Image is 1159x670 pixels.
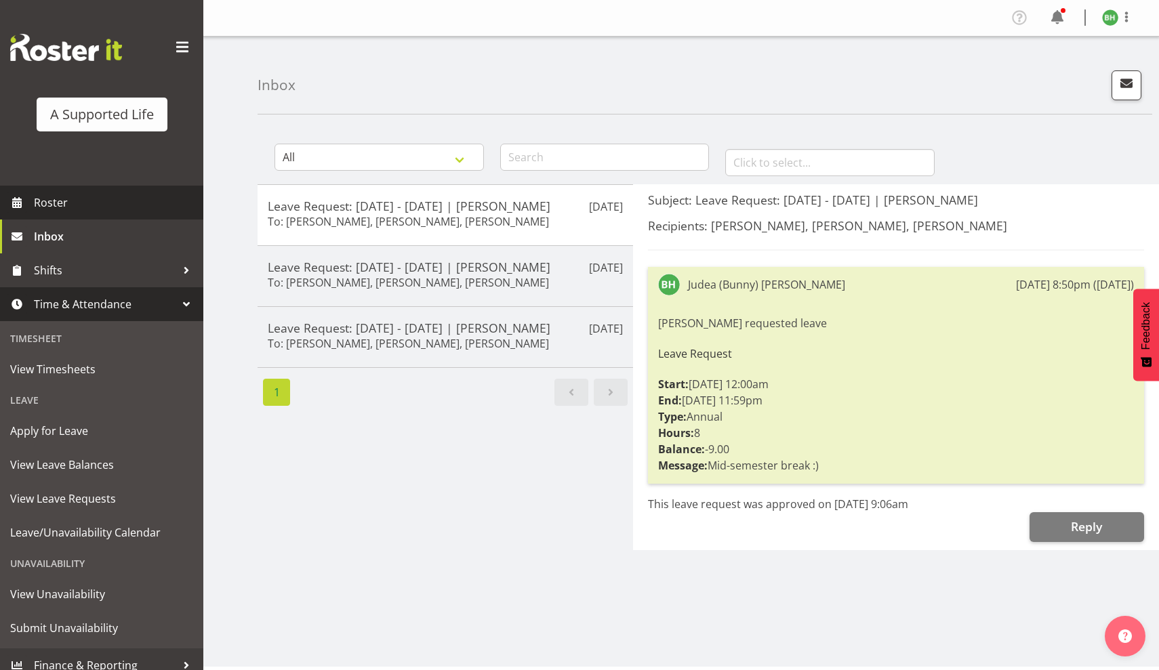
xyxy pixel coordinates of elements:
a: View Timesheets [3,352,200,386]
img: help-xxl-2.png [1118,629,1132,643]
div: [DATE] 8:50pm ([DATE]) [1016,276,1134,293]
a: Next page [594,379,628,406]
a: Leave/Unavailability Calendar [3,516,200,549]
span: View Leave Balances [10,455,193,475]
a: Submit Unavailability [3,611,200,645]
p: [DATE] [589,320,623,337]
span: Leave/Unavailability Calendar [10,522,193,543]
h6: To: [PERSON_NAME], [PERSON_NAME], [PERSON_NAME] [268,215,549,228]
p: [DATE] [589,198,623,215]
a: View Leave Balances [3,448,200,482]
h5: Recipients: [PERSON_NAME], [PERSON_NAME], [PERSON_NAME] [648,218,1144,233]
span: Reply [1071,518,1102,535]
span: Shifts [34,260,176,280]
button: Reply [1030,512,1144,542]
h5: Leave Request: [DATE] - [DATE] | [PERSON_NAME] [268,198,623,213]
div: A Supported Life [50,104,154,125]
span: Inbox [34,226,197,247]
button: Feedback - Show survey [1133,289,1159,381]
a: Previous page [554,379,588,406]
h5: Leave Request: [DATE] - [DATE] | [PERSON_NAME] [268,259,623,274]
a: View Leave Requests [3,482,200,516]
strong: Start: [658,377,689,392]
img: bunny-hyland10792.jpg [658,274,680,295]
h5: Subject: Leave Request: [DATE] - [DATE] | [PERSON_NAME] [648,192,1144,207]
img: bunny-hyland10792.jpg [1102,9,1118,26]
strong: Type: [658,409,687,424]
strong: End: [658,393,682,408]
span: Submit Unavailability [10,618,193,638]
div: Judea (Bunny) [PERSON_NAME] [688,276,845,293]
div: Unavailability [3,549,200,577]
strong: Balance: [658,442,705,457]
span: This leave request was approved on [DATE] 9:06am [648,497,908,511]
h6: Leave Request [658,348,1134,360]
h6: To: [PERSON_NAME], [PERSON_NAME], [PERSON_NAME] [268,276,549,289]
div: Timesheet [3,324,200,352]
h5: Leave Request: [DATE] - [DATE] | [PERSON_NAME] [268,320,623,335]
span: Apply for Leave [10,421,193,441]
a: Apply for Leave [3,414,200,448]
h4: Inbox [258,77,296,93]
h6: To: [PERSON_NAME], [PERSON_NAME], [PERSON_NAME] [268,337,549,350]
span: View Unavailability [10,584,193,604]
span: Feedback [1140,302,1152,350]
strong: Hours: [658,425,694,440]
img: Rosterit website logo [10,34,122,61]
input: Click to select... [725,149,935,176]
a: View Unavailability [3,577,200,611]
span: Roster [34,192,197,213]
span: Time & Attendance [34,294,176,314]
p: [DATE] [589,259,623,276]
span: View Leave Requests [10,488,193,509]
div: Leave [3,386,200,414]
input: Search [500,144,710,171]
div: [PERSON_NAME] requested leave [DATE] 12:00am [DATE] 11:59pm Annual 8 -9.00 Mid-semester break :) [658,312,1134,477]
span: View Timesheets [10,359,193,379]
strong: Message: [658,458,708,473]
